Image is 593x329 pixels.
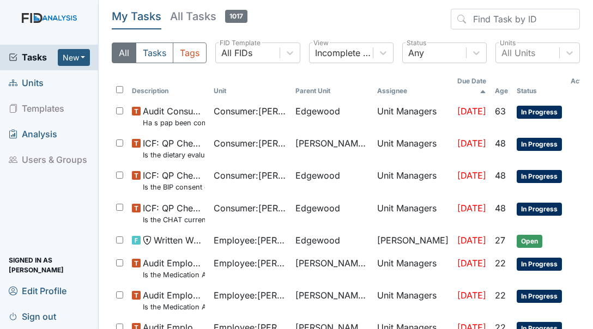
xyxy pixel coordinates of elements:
input: Toggle All Rows Selected [116,86,123,93]
div: All Units [501,46,535,59]
div: Type filter [112,42,207,63]
span: [DATE] [457,106,486,117]
small: Is the CHAT current? (document the date in the comment section) [143,215,205,225]
span: [DATE] [457,138,486,149]
a: Tasks [9,51,58,64]
span: Analysis [9,126,57,143]
td: Unit Managers [373,252,453,284]
span: 22 [495,258,506,269]
td: Unit Managers [373,100,453,132]
span: Audit Employees Is the Medication Administration certificate found in the file? [143,289,205,312]
span: Consumer : [PERSON_NAME] [214,137,287,150]
small: Is the BIP consent current? (document the date, BIP number in the comment section) [143,182,205,192]
span: In Progress [517,203,562,216]
small: Is the Medication Administration Test and 2 observation checklist (hire after 10/07) found in the... [143,270,205,280]
span: In Progress [517,106,562,119]
th: Toggle SortBy [453,72,491,100]
span: Employee : [PERSON_NAME] [214,289,287,302]
td: Unit Managers [373,197,453,229]
button: Tasks [136,42,173,63]
span: Edgewood [295,105,340,118]
td: Unit Managers [373,284,453,316]
span: Sign out [9,308,56,325]
span: Audit Employees Is the Medication Administration Test and 2 observation checklist (hire after 10/... [143,257,205,280]
span: Consumer : [PERSON_NAME] [214,105,287,118]
span: In Progress [517,290,562,303]
span: [DATE] [457,235,486,246]
span: [PERSON_NAME]. [295,289,368,302]
button: All [112,42,136,63]
span: ICF: QP Checklist Is the CHAT current? (document the date in the comment section) [143,202,205,225]
span: Audit Consumers Charts Ha s pap been completed for all females over 18 or is there evidence that ... [143,105,205,128]
div: Incomplete Tasks [315,46,374,59]
span: 48 [495,138,506,149]
span: Edgewood [295,234,340,247]
th: Toggle SortBy [209,72,291,100]
span: 1017 [225,10,247,23]
span: ICF: QP Checklist Is the BIP consent current? (document the date, BIP number in the comment section) [143,169,205,192]
span: 22 [495,290,506,301]
div: Any [408,46,424,59]
span: Employee : [PERSON_NAME] [214,257,287,270]
span: Written Warning [154,234,205,247]
input: Find Task by ID [451,9,580,29]
span: Consumer : [PERSON_NAME] [214,202,287,215]
span: 27 [495,235,505,246]
th: Toggle SortBy [491,72,512,100]
span: Units [9,75,44,92]
th: Toggle SortBy [128,72,209,100]
span: Open [517,235,542,248]
td: Unit Managers [373,164,453,197]
span: [DATE] [457,290,486,301]
th: Toggle SortBy [512,72,566,100]
span: [PERSON_NAME]. [295,137,368,150]
h5: All Tasks [170,9,247,24]
span: Edgewood [295,202,340,215]
span: Signed in as [PERSON_NAME] [9,257,90,273]
td: Unit Managers [373,132,453,164]
span: [DATE] [457,203,486,214]
span: [DATE] [457,170,486,181]
span: In Progress [517,138,562,151]
span: Consumer : [PERSON_NAME] [214,169,287,182]
span: Employee : [PERSON_NAME] [214,234,287,247]
span: Edit Profile [9,282,66,299]
small: Is the Medication Administration certificate found in the file? [143,302,205,312]
button: New [58,49,90,66]
h5: My Tasks [112,9,161,24]
small: Ha s pap been completed for all [DEMOGRAPHIC_DATA] over 18 or is there evidence that one is not r... [143,118,205,128]
th: Assignee [373,72,453,100]
th: Toggle SortBy [291,72,373,100]
span: In Progress [517,170,562,183]
small: Is the dietary evaluation current? (document the date in the comment section) [143,150,205,160]
span: 63 [495,106,506,117]
span: Edgewood [295,169,340,182]
span: In Progress [517,258,562,271]
span: 48 [495,170,506,181]
div: All FIDs [221,46,252,59]
span: [PERSON_NAME]. [295,257,368,270]
td: [PERSON_NAME] [373,229,453,252]
span: 48 [495,203,506,214]
span: ICF: QP Checklist Is the dietary evaluation current? (document the date in the comment section) [143,137,205,160]
button: Tags [173,42,207,63]
span: [DATE] [457,258,486,269]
